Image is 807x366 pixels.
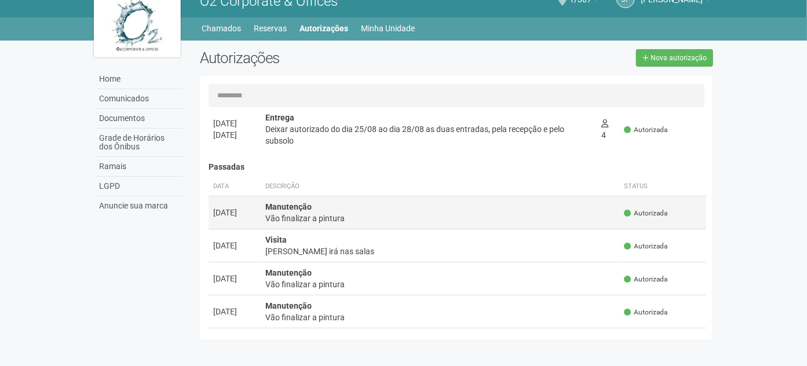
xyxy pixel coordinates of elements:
strong: Manutenção [265,268,312,277]
div: Deixar autorizado do dia 25/08 ao dia 28/08 as duas entradas, pela recepção e pelo subsolo [265,123,592,147]
div: [DATE] [213,129,256,141]
a: Grade de Horários dos Ônibus [97,129,182,157]
div: [DATE] [213,273,256,284]
div: [DATE] [213,240,256,251]
a: Home [97,69,182,89]
span: Autorizada [624,308,667,317]
div: [DATE] [213,118,256,129]
span: Nova autorização [651,54,707,62]
a: Reservas [254,20,287,36]
th: Status [619,177,706,196]
strong: Manutenção [265,202,312,211]
strong: Manutenção [265,301,312,310]
a: Ramais [97,157,182,177]
div: Vão finalizar a pintura [265,279,615,290]
h2: Autorizações [200,49,448,67]
div: Vão finalizar a pintura [265,213,615,224]
a: Minha Unidade [361,20,415,36]
h4: Passadas [209,163,707,171]
span: Autorizada [624,208,667,218]
div: [DATE] [213,207,256,218]
span: Autorizada [624,241,667,251]
div: Vão finalizar a pintura [265,312,615,323]
strong: Entrega [265,113,294,122]
a: Comunicados [97,89,182,109]
a: Chamados [202,20,242,36]
span: 4 [601,119,608,140]
div: [DATE] [213,306,256,317]
a: LGPD [97,177,182,196]
div: [PERSON_NAME] irá nas salas [265,246,615,257]
strong: Visita [265,235,287,244]
span: Autorizada [624,125,667,135]
a: Anuncie sua marca [97,196,182,215]
th: Data [209,177,261,196]
a: Nova autorização [636,49,713,67]
span: Autorizada [624,274,667,284]
a: Documentos [97,109,182,129]
a: Autorizações [300,20,349,36]
th: Descrição [261,177,620,196]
